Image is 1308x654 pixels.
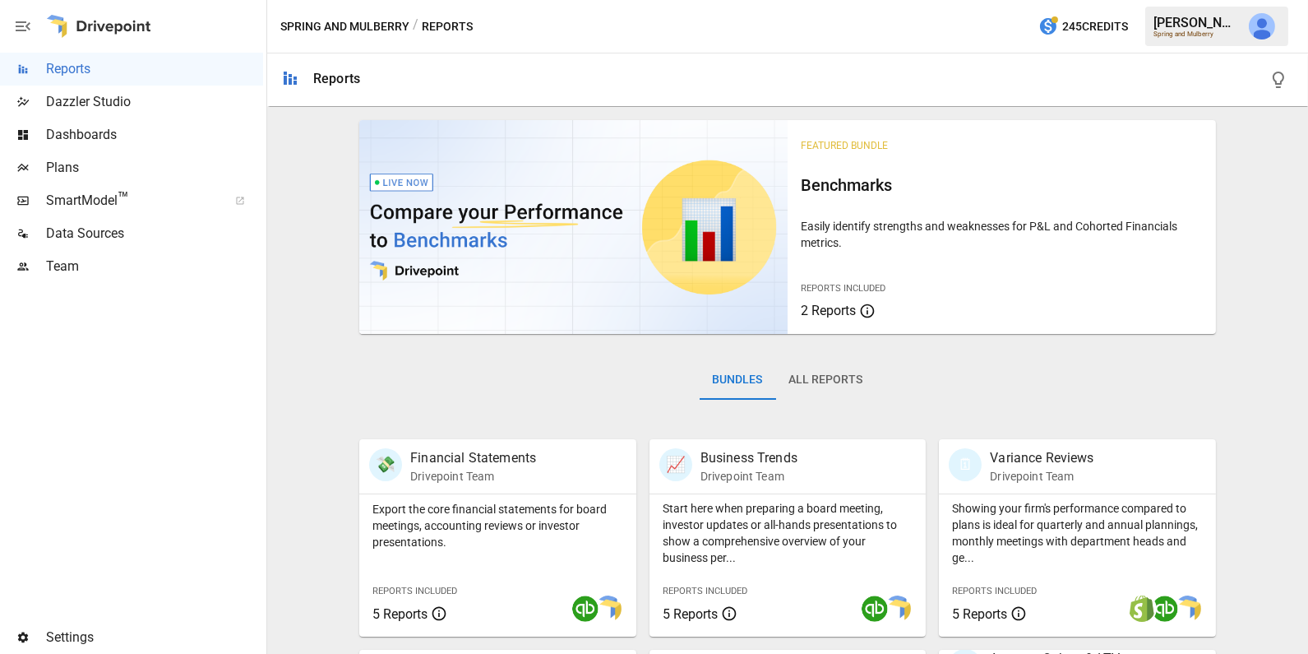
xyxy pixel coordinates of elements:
[1153,15,1239,30] div: [PERSON_NAME]
[359,120,788,334] img: video thumbnail
[372,501,623,550] p: Export the core financial statements for board meetings, accounting reviews or investor presentat...
[369,448,402,481] div: 💸
[46,125,263,145] span: Dashboards
[372,586,457,596] span: Reports Included
[1062,16,1128,37] span: 245 Credits
[885,596,911,622] img: smart model
[118,188,129,209] span: ™
[990,468,1093,485] p: Drivepoint Team
[1129,596,1155,622] img: shopify
[46,92,263,112] span: Dazzler Studio
[413,16,418,37] div: /
[700,448,797,468] p: Business Trends
[952,606,1007,622] span: 5 Reports
[952,500,1203,566] p: Showing your firm's performance compared to plans is ideal for quarterly and annual plannings, mo...
[776,360,876,400] button: All Reports
[46,628,263,647] span: Settings
[801,172,1203,198] h6: Benchmarks
[1175,596,1201,622] img: smart model
[46,224,263,244] span: Data Sources
[46,191,217,211] span: SmartModel
[952,586,1037,596] span: Reports Included
[46,59,263,79] span: Reports
[572,596,599,622] img: quickbooks
[410,448,536,468] p: Financial Statements
[313,71,360,86] div: Reports
[949,448,982,481] div: 🗓
[1153,30,1239,38] div: Spring and Mulberry
[1032,12,1135,42] button: 245Credits
[700,360,776,400] button: Bundles
[595,596,622,622] img: smart model
[410,468,536,485] p: Drivepoint Team
[46,158,263,178] span: Plans
[280,16,409,37] button: Spring and Mulberry
[700,468,797,485] p: Drivepoint Team
[801,283,885,294] span: Reports Included
[1249,13,1275,39] img: Julie Wilton
[801,303,856,318] span: 2 Reports
[372,606,428,622] span: 5 Reports
[663,586,747,596] span: Reports Included
[1152,596,1178,622] img: quickbooks
[1239,3,1285,49] button: Julie Wilton
[46,257,263,276] span: Team
[659,448,692,481] div: 📈
[801,218,1203,251] p: Easily identify strengths and weaknesses for P&L and Cohorted Financials metrics.
[663,500,913,566] p: Start here when preparing a board meeting, investor updates or all-hands presentations to show a ...
[862,596,888,622] img: quickbooks
[801,140,888,151] span: Featured Bundle
[663,606,718,622] span: 5 Reports
[990,448,1093,468] p: Variance Reviews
